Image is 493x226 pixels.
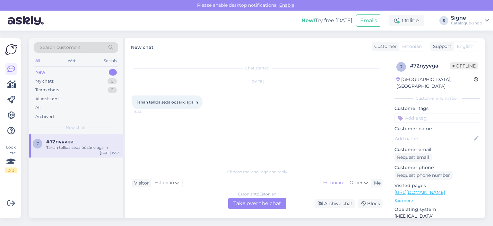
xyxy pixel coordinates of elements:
div: [DATE] 15:23 [100,150,119,155]
input: Add name [395,135,473,142]
button: Emails [356,14,381,27]
div: Visitor [132,180,149,186]
div: Customer information [394,95,480,101]
div: Try free [DATE]: [301,17,353,24]
a: SigneCatalogue-shop [451,15,489,26]
div: Me [371,180,381,186]
div: 0 [108,78,117,85]
div: Tahan tellida seda öösärki,aga in [46,145,119,150]
div: Request email [394,153,432,162]
div: Signe [451,15,482,21]
p: Visited pages [394,182,480,189]
div: Estonian [320,178,346,188]
div: Customer [372,43,397,50]
p: Customer tags [394,105,480,112]
div: Take over the chat [228,198,286,209]
div: [GEOGRAPHIC_DATA], [GEOGRAPHIC_DATA] [396,76,474,90]
p: Customer phone [394,164,480,171]
label: New chat [131,42,153,51]
b: New! [301,17,315,23]
div: Choose the language and reply [132,169,383,175]
div: Web [66,57,78,65]
span: Search customers [40,44,81,51]
span: English [457,43,473,50]
div: New [35,69,45,76]
span: #72nyyvga [46,139,74,145]
div: Archive chat [315,199,355,208]
span: Estonian [402,43,422,50]
span: Tahan tellida seda öösärki,aga in [136,100,198,104]
div: Request phone number [394,171,453,180]
div: My chats [35,78,54,85]
p: Customer name [394,125,480,132]
div: Team chats [35,87,59,93]
img: Askly Logo [5,43,17,56]
p: See more ... [394,198,480,203]
div: 1 [109,69,117,76]
div: Socials [102,57,118,65]
div: 0 [108,87,117,93]
span: New chats [66,125,86,131]
div: Block [358,199,383,208]
span: Other [350,180,363,185]
p: [MEDICAL_DATA] [394,213,480,220]
div: S [439,16,448,25]
div: All [35,104,41,111]
span: Enable [277,2,296,8]
span: Offline [450,62,478,69]
span: 7 [37,141,39,146]
p: Customer email [394,146,480,153]
div: # 72nyyvga [410,62,450,70]
div: AI Assistant [35,96,59,102]
span: Estonian [154,179,174,186]
div: Estonian to Estonian [238,191,276,197]
div: Look Here [5,144,17,173]
div: [DATE] [132,79,383,85]
p: Operating system [394,206,480,213]
div: Catalogue-shop [451,21,482,26]
span: 7 [400,64,402,69]
a: [URL][DOMAIN_NAME] [394,189,445,195]
span: 15:23 [134,109,158,114]
div: Support [430,43,451,50]
div: Online [389,15,424,26]
div: Archived [35,113,54,120]
div: 2 / 3 [5,167,17,173]
div: All [34,57,41,65]
input: Add a tag [394,113,480,123]
div: Chat started [132,65,383,71]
